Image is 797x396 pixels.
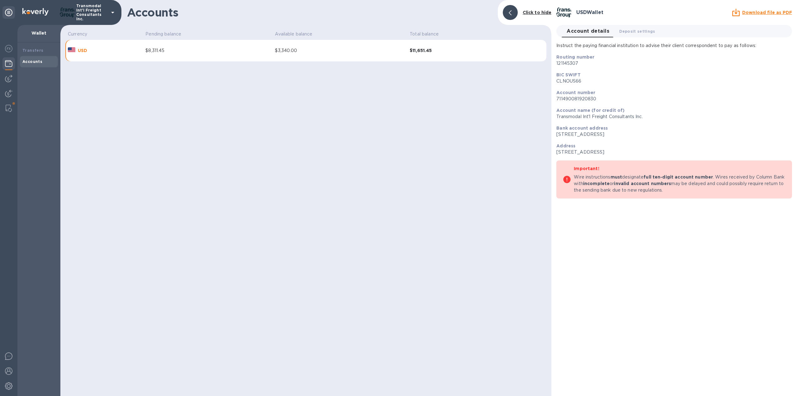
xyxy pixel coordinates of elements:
[619,28,655,35] span: Deposit settings
[574,166,599,171] b: Important!
[583,181,610,186] b: incomplete
[556,72,580,77] b: BIC SWIFT
[614,181,671,186] b: invalid account numbers
[556,113,792,120] p: Transmodal Int'l Freight Consultants Inc.
[556,143,575,148] b: Address
[410,31,512,37] p: Total balance
[275,31,405,37] p: Available balance
[611,174,622,179] b: must
[5,45,12,52] img: Foreign exchange
[145,47,270,54] div: $8,311.45
[556,131,792,138] p: [STREET_ADDRESS]
[556,78,792,84] p: CLNOUS66
[742,10,792,15] u: Download file as PDF
[22,30,55,36] p: Wallet
[556,96,792,102] p: 711490081920830
[145,31,270,37] p: Pending balance
[567,27,609,36] span: Account details
[22,48,44,53] b: Transfers
[127,6,493,19] h1: Accounts
[275,47,405,54] div: $3,340.00
[78,47,87,54] p: USD
[556,55,594,60] b: Routing number
[576,10,603,16] h3: USD Wallet
[556,42,792,49] p: Instruct the paying financial institution to advise their client correspondent to pay as follows:
[556,60,792,67] p: 121145307
[556,90,595,95] b: Account number
[22,59,42,64] b: Accounts
[556,149,792,155] p: [STREET_ADDRESS]
[410,47,512,54] b: $11,651.45
[68,31,140,37] p: Currency
[644,174,713,179] b: full ten-digit account number
[556,108,625,113] b: Account name (for credit of)
[556,126,608,131] b: Bank account address
[523,10,552,15] b: Click to hide
[76,4,107,21] p: Transmodal Int'l Freight Consultants Inc.
[2,6,15,19] div: Unpin categories
[22,8,49,16] img: Logo
[574,174,786,193] p: Wire instructions designate . Wires received by Column Bank with or may be delayed and could poss...
[5,60,12,67] img: Wallets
